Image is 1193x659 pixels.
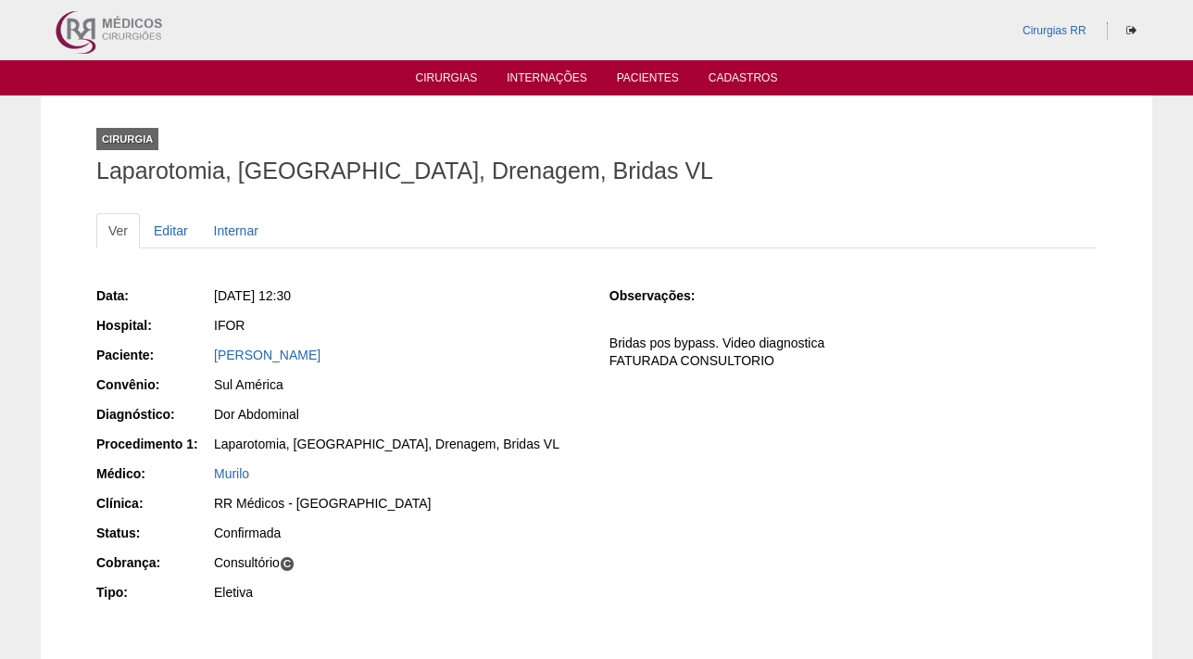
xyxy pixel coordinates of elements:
[96,583,212,602] div: Tipo:
[609,286,725,305] div: Observações:
[96,553,212,572] div: Cobrança:
[214,288,291,303] span: [DATE] 12:30
[96,316,212,335] div: Hospital:
[96,213,140,248] a: Ver
[96,128,158,150] div: Cirurgia
[280,556,295,572] span: C
[214,375,584,394] div: Sul América
[1023,24,1086,37] a: Cirurgias RR
[214,316,584,335] div: IFOR
[96,464,212,483] div: Médico:
[214,405,584,424] div: Dor Abdominal
[617,71,679,90] a: Pacientes
[96,524,212,542] div: Status:
[1126,25,1136,36] i: Sair
[96,375,212,394] div: Convênio:
[214,466,249,481] a: Murilo
[214,524,584,542] div: Confirmada
[202,213,270,248] a: Internar
[96,159,1097,183] h1: Laparotomia, [GEOGRAPHIC_DATA], Drenagem, Bridas VL
[96,494,212,513] div: Clínica:
[96,405,212,424] div: Diagnóstico:
[416,71,478,90] a: Cirurgias
[214,494,584,513] div: RR Médicos - [GEOGRAPHIC_DATA]
[609,335,1097,370] p: Bridas pos bypass. Video diagnostica FATURADA CONSULTORIO
[96,346,212,364] div: Paciente:
[142,213,200,248] a: Editar
[214,553,584,572] div: Consultório
[96,286,212,305] div: Data:
[214,583,584,602] div: Eletiva
[214,348,320,362] a: [PERSON_NAME]
[96,435,212,453] div: Procedimento 1:
[214,435,584,453] div: Laparotomia, [GEOGRAPHIC_DATA], Drenagem, Bridas VL
[507,71,587,90] a: Internações
[709,71,778,90] a: Cadastros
